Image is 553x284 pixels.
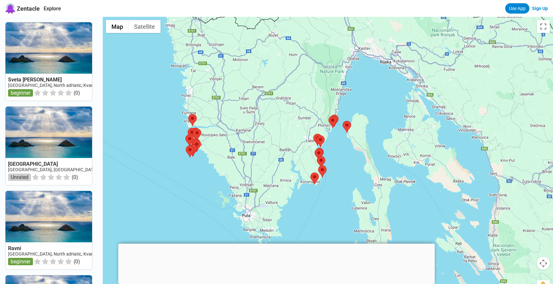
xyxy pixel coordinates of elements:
button: Toggle fullscreen view [537,20,550,33]
a: Explore [44,5,61,12]
button: Show satellite imagery [129,20,161,33]
a: Use App [505,3,529,14]
a: Sign Up [532,6,548,11]
img: Zentacle logo [5,3,16,14]
button: Map camera controls [537,257,550,270]
iframe: Advertisement [118,244,435,282]
a: [GEOGRAPHIC_DATA], North adriatic, Kvarner [8,251,99,257]
a: [GEOGRAPHIC_DATA], [GEOGRAPHIC_DATA] [8,167,97,172]
span: Zentacle [17,5,40,12]
button: Show street map [106,20,129,33]
a: Zentacle logoZentacle [5,3,40,14]
a: [GEOGRAPHIC_DATA], North adriatic, Kvarner [8,83,99,88]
